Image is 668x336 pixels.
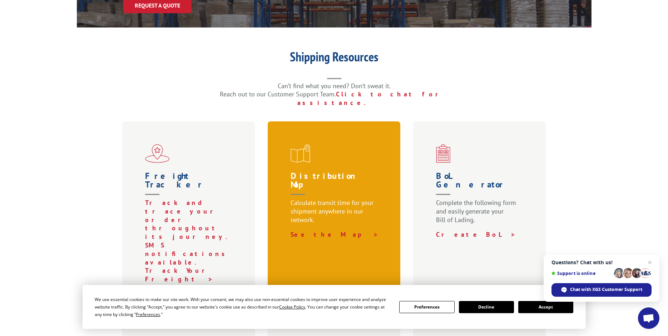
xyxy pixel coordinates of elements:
p: Complete the following form and easily generate your Bill of Lading. [436,199,526,230]
h1: BoL Generator [436,172,526,199]
h1: Freight Tracker [145,172,235,199]
button: Accept [518,301,573,313]
span: Questions? Chat with us! [551,260,652,265]
img: xgs-icon-flagship-distribution-model-red [145,144,170,163]
button: Decline [459,301,514,313]
p: Track and trace your order throughout its journey. SMS notifications available. [145,199,235,266]
span: Chat with XGS Customer Support [570,286,642,293]
a: Track Your Freight > [145,266,215,283]
span: Cookie Policy [279,304,305,310]
div: Chat with XGS Customer Support [551,283,652,297]
a: Create BoL > [436,230,516,239]
div: Open chat [638,307,659,329]
h1: Shipping Resources [191,50,477,67]
img: xgs-icon-distribution-map-red [291,144,310,163]
p: Can’t find what you need? Don’t sweat it. Reach out to our Customer Support Team. [191,82,477,107]
span: Preferences [136,311,160,317]
a: See the Map > [291,230,378,239]
div: Cookie Consent Prompt [83,285,586,329]
button: Preferences [399,301,454,313]
a: Click to chat for assistance. [297,90,448,107]
span: Close chat [645,258,654,267]
img: xgs-icon-bo-l-generator-red [436,144,450,163]
a: Freight Tracker Track and trace your order throughout its journey. SMS notifications available. [145,172,235,266]
p: Calculate transit time for your shipment anywhere in our network. [291,199,381,230]
div: We use essential cookies to make our site work. With your consent, we may also use non-essential ... [95,296,391,318]
h1: Distribution Map [291,172,381,199]
span: Support is online [551,271,612,276]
